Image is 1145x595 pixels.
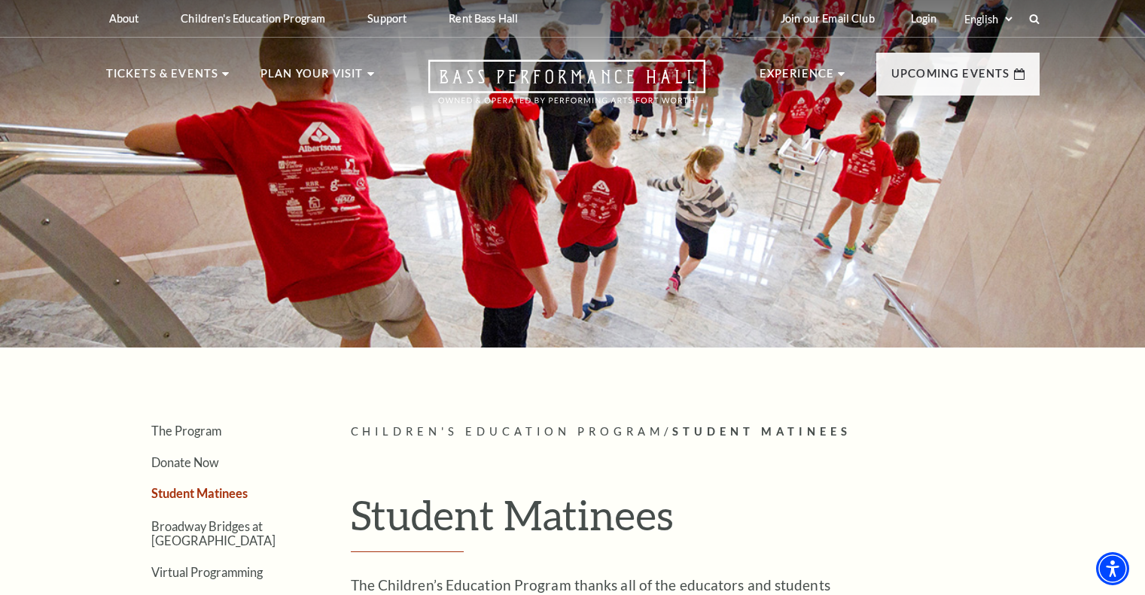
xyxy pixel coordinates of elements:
[109,12,139,25] p: About
[151,565,263,579] a: Virtual Programming
[760,65,835,92] p: Experience
[151,455,219,469] a: Donate Now
[151,423,221,438] a: The Program
[260,65,364,92] p: Plan Your Visit
[151,519,276,548] a: Broadway Bridges at [GEOGRAPHIC_DATA]
[891,65,1010,92] p: Upcoming Events
[351,490,1040,552] h1: Student Matinees
[151,486,248,500] a: Student Matinees
[106,65,219,92] p: Tickets & Events
[367,12,407,25] p: Support
[351,423,1040,442] p: /
[374,59,760,119] a: Open this option
[672,425,851,438] span: Student Matinees
[181,12,325,25] p: Children's Education Program
[351,425,665,438] span: Children's Education Program
[961,12,1015,26] select: Select:
[449,12,518,25] p: Rent Bass Hall
[1096,552,1129,585] div: Accessibility Menu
